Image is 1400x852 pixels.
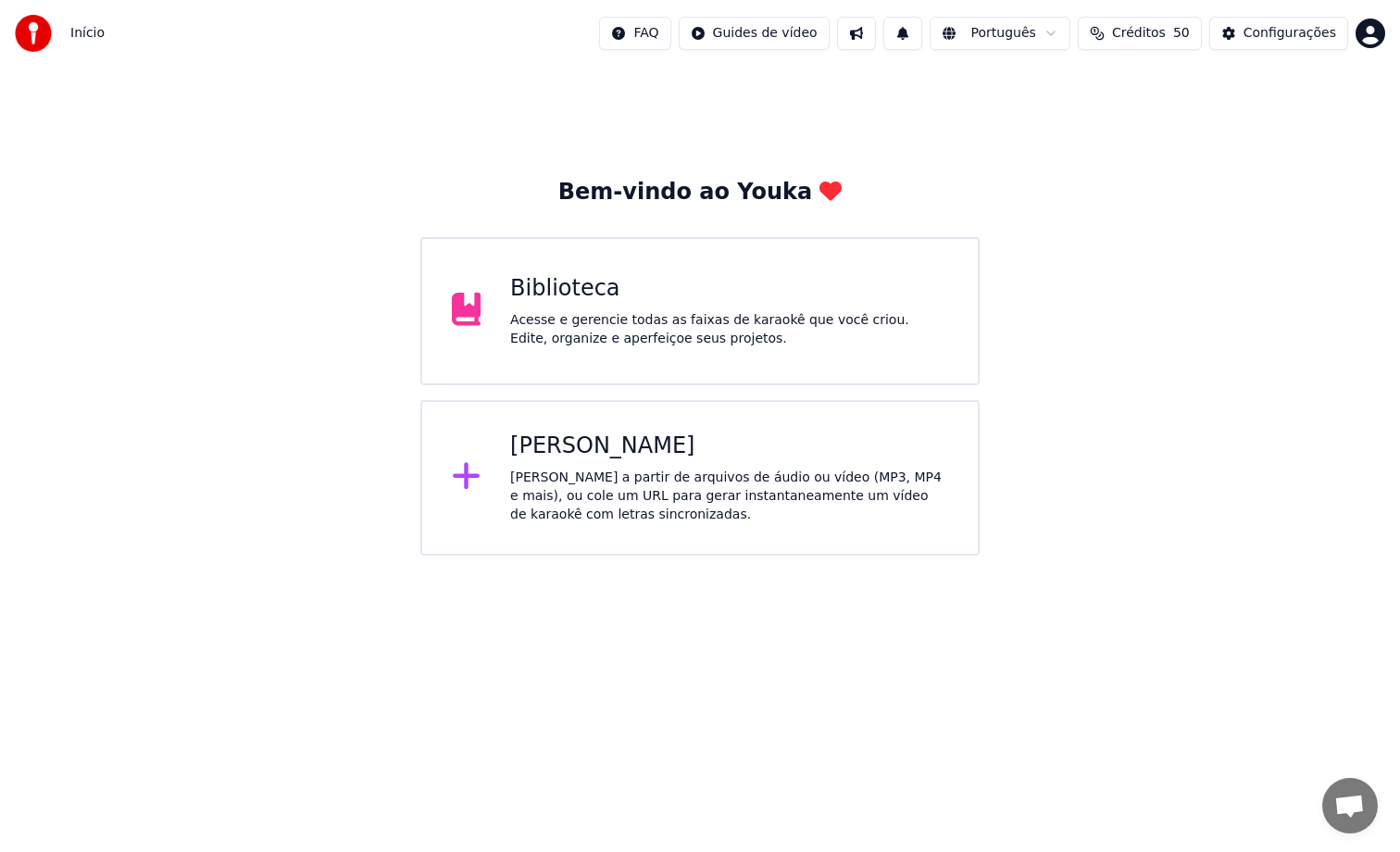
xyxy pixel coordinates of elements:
[599,17,670,50] button: FAQ
[15,15,52,52] img: youka
[510,274,948,304] div: Biblioteca
[510,432,948,461] div: [PERSON_NAME]
[510,469,948,524] div: [PERSON_NAME] a partir de arquivos de áudio ou vídeo (MP3, MP4 e mais), ou cole um URL para gerar...
[1112,24,1166,43] span: Créditos
[510,311,948,348] div: Acesse e gerencie todas as faixas de karaokê que você criou. Edite, organize e aperfeiçoe seus pr...
[1173,24,1190,43] span: 50
[679,17,830,50] button: Guides de vídeo
[1078,17,1202,50] button: Créditos50
[1209,17,1348,50] button: Configurações
[1244,24,1336,43] div: Configurações
[70,24,105,43] nav: breadcrumb
[70,24,105,43] span: Início
[1322,778,1378,833] div: Conversa aberta
[558,178,842,207] div: Bem-vindo ao Youka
